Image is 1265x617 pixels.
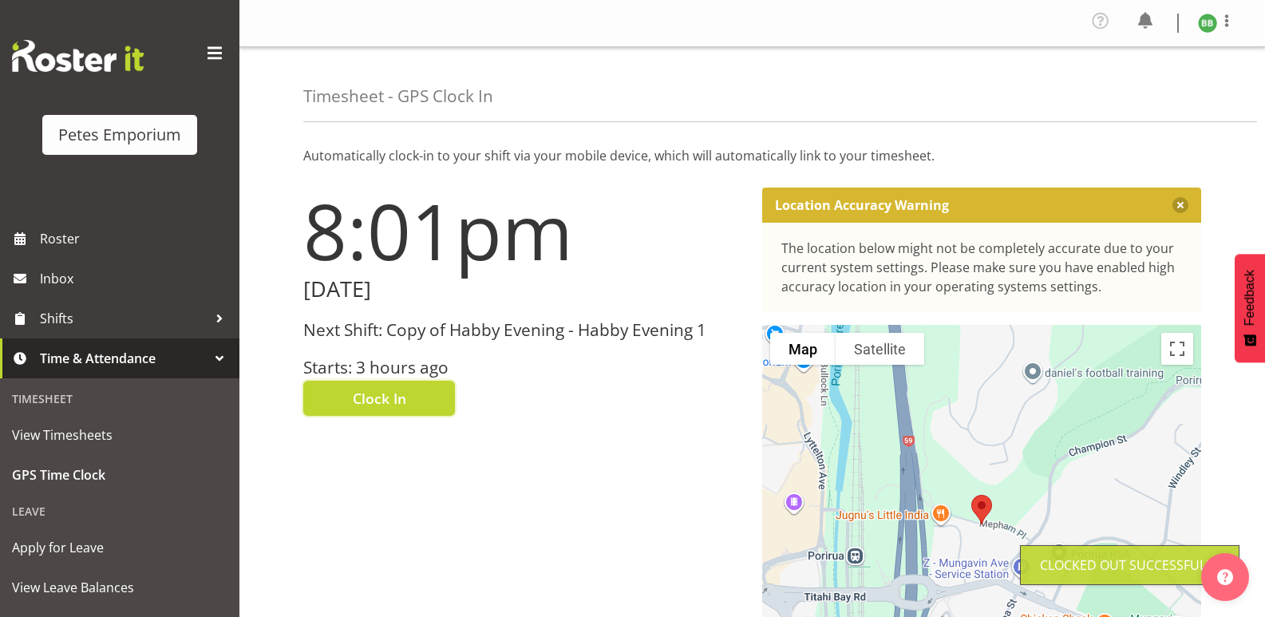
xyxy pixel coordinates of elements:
span: Shifts [40,307,208,330]
button: Show street map [770,333,836,365]
h2: [DATE] [303,277,743,302]
a: GPS Time Clock [4,455,235,495]
img: help-xxl-2.png [1217,569,1233,585]
button: Toggle fullscreen view [1161,333,1193,365]
a: Apply for Leave [4,528,235,568]
button: Feedback - Show survey [1235,254,1265,362]
span: Roster [40,227,231,251]
button: Show satellite imagery [836,333,924,365]
span: Apply for Leave [12,536,227,560]
h1: 8:01pm [303,188,743,274]
a: View Timesheets [4,415,235,455]
span: Feedback [1243,270,1257,326]
p: Location Accuracy Warning [775,197,949,213]
span: Time & Attendance [40,346,208,370]
h3: Starts: 3 hours ago [303,358,743,377]
a: View Leave Balances [4,568,235,607]
div: Leave [4,495,235,528]
div: Clocked out Successfully [1040,556,1220,575]
button: Clock In [303,381,455,416]
h3: Next Shift: Copy of Habby Evening - Habby Evening 1 [303,321,743,339]
span: Clock In [353,388,406,409]
button: Close message [1172,197,1188,213]
p: Automatically clock-in to your shift via your mobile device, which will automatically link to you... [303,146,1201,165]
span: Inbox [40,267,231,291]
img: Rosterit website logo [12,40,144,72]
div: Timesheet [4,382,235,415]
span: View Timesheets [12,423,227,447]
span: GPS Time Clock [12,463,227,487]
h4: Timesheet - GPS Clock In [303,87,493,105]
div: The location below might not be completely accurate due to your current system settings. Please m... [781,239,1183,296]
span: View Leave Balances [12,575,227,599]
img: beena-bist9974.jpg [1198,14,1217,33]
div: Petes Emporium [58,123,181,147]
